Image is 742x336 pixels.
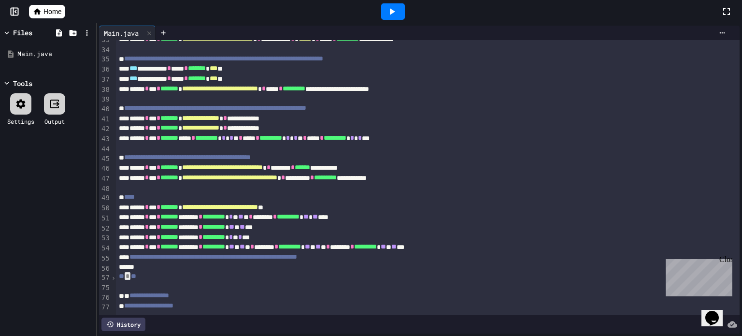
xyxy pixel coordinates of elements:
[99,303,111,313] div: 77
[99,234,111,244] div: 53
[43,7,61,16] span: Home
[99,85,111,95] div: 38
[99,45,111,55] div: 34
[13,78,32,88] div: Tools
[13,28,32,38] div: Files
[701,297,732,326] iframe: chat widget
[99,174,111,184] div: 47
[99,254,111,264] div: 55
[17,49,93,59] div: Main.java
[99,95,111,104] div: 39
[99,124,111,134] div: 42
[99,293,111,303] div: 76
[99,164,111,174] div: 46
[99,145,111,154] div: 44
[99,75,111,85] div: 37
[29,5,65,18] a: Home
[99,204,111,214] div: 50
[99,35,111,45] div: 33
[99,244,111,254] div: 54
[111,274,116,282] span: Unfold line
[99,184,111,194] div: 48
[99,224,111,234] div: 52
[99,55,111,65] div: 35
[99,273,111,283] div: 57
[99,214,111,224] div: 51
[662,255,732,296] iframe: chat widget
[4,4,67,61] div: Chat with us now!Close
[99,134,111,145] div: 43
[99,65,111,75] div: 36
[99,28,143,38] div: Main.java
[125,272,130,280] span: folded code
[99,283,111,293] div: 75
[101,318,145,331] div: History
[99,264,111,274] div: 56
[99,26,156,40] div: Main.java
[99,193,111,204] div: 49
[99,115,111,125] div: 41
[99,154,111,164] div: 45
[7,117,34,126] div: Settings
[99,104,111,115] div: 40
[44,117,65,126] div: Output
